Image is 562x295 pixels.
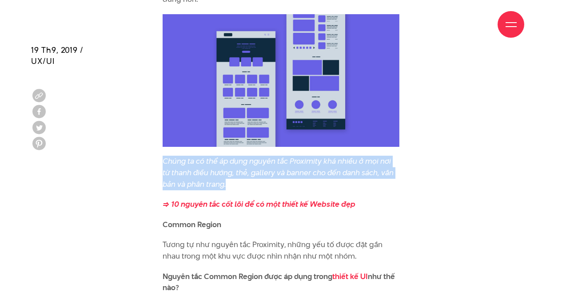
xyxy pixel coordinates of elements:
[332,271,368,282] a: thiết kế UI
[31,44,84,67] span: 19 Th9, 2019 / UX/UI
[163,271,395,293] b: Nguyên tắc Common Region được áp dụng trong như thế nào?
[163,219,221,230] b: Common Region
[163,239,399,262] p: Tương tự như nguyên tắc Proximity, những yếu tố được đặt gần nhau trong một khu vực được nhìn nhậ...
[163,199,355,209] a: => 10 nguyên tắc cốt lõi để có một thiết kế Website đẹp
[163,156,394,189] i: Chúng ta có thể áp dụng nguyên tắc Proximity khá nhiều ở mọi nơi từ thanh điều hướng, thẻ, galler...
